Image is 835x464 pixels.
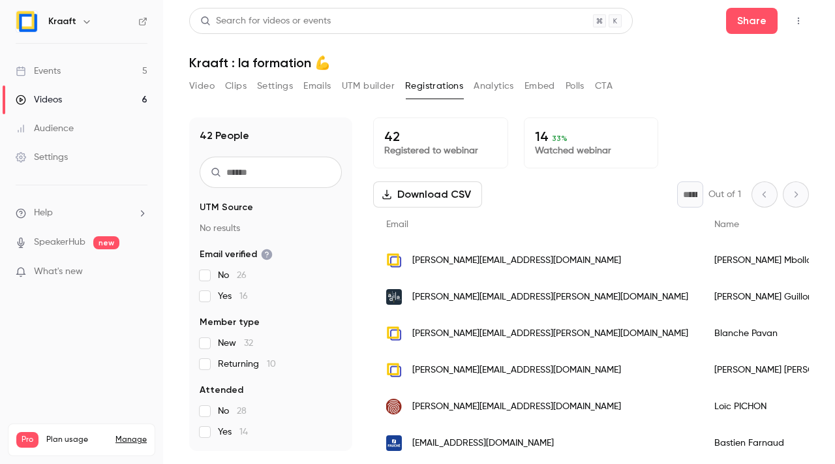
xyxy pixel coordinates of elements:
[200,14,331,28] div: Search for videos or events
[218,290,248,303] span: Yes
[412,363,621,377] span: [PERSON_NAME][EMAIL_ADDRESS][DOMAIN_NAME]
[412,437,554,450] span: [EMAIL_ADDRESS][DOMAIN_NAME]
[386,253,402,268] img: kraaft.co
[218,425,248,439] span: Yes
[726,8,778,34] button: Share
[237,271,247,280] span: 26
[535,144,648,157] p: Watched webinar
[386,399,402,414] img: bitume-arme-routier.com
[386,362,402,378] img: kraaft.co
[34,265,83,279] span: What's new
[244,339,253,348] span: 32
[595,76,613,97] button: CTA
[342,76,395,97] button: UTM builder
[218,337,253,350] span: New
[93,236,119,249] span: new
[200,201,253,214] span: UTM Source
[788,10,809,31] button: Top Bar Actions
[115,435,147,445] a: Manage
[200,316,260,329] span: Member type
[405,76,463,97] button: Registrations
[218,405,247,418] span: No
[535,129,648,144] p: 14
[16,11,37,32] img: Kraaft
[714,220,739,229] span: Name
[16,65,61,78] div: Events
[34,206,53,220] span: Help
[16,93,62,106] div: Videos
[200,248,273,261] span: Email verified
[412,254,621,268] span: [PERSON_NAME][EMAIL_ADDRESS][DOMAIN_NAME]
[239,427,248,437] span: 14
[239,292,248,301] span: 16
[412,400,621,414] span: [PERSON_NAME][EMAIL_ADDRESS][DOMAIN_NAME]
[189,76,215,97] button: Video
[566,76,584,97] button: Polls
[384,144,497,157] p: Registered to webinar
[16,432,38,448] span: Pro
[132,266,147,278] iframe: Noticeable Trigger
[200,222,342,235] p: No results
[386,326,402,341] img: kraaft.co
[384,129,497,144] p: 42
[474,76,514,97] button: Analytics
[237,407,247,416] span: 28
[267,360,276,369] span: 10
[16,151,68,164] div: Settings
[386,220,408,229] span: Email
[34,236,85,249] a: SpeakerHub
[200,384,243,397] span: Attended
[303,76,331,97] button: Emails
[257,76,293,97] button: Settings
[189,55,809,70] h1: Kraaft : la formation 💪
[16,206,147,220] li: help-dropdown-opener
[552,134,568,143] span: 33 %
[200,128,249,144] h1: 42 People
[412,327,688,341] span: [PERSON_NAME][EMAIL_ADDRESS][PERSON_NAME][DOMAIN_NAME]
[524,76,555,97] button: Embed
[46,435,108,445] span: Plan usage
[225,76,247,97] button: Clips
[386,435,402,451] img: fauche.com
[708,188,741,201] p: Out of 1
[373,181,482,208] button: Download CSV
[386,289,402,305] img: adila.fr
[218,269,247,282] span: No
[412,290,688,304] span: [PERSON_NAME][EMAIL_ADDRESS][PERSON_NAME][DOMAIN_NAME]
[48,15,76,28] h6: Kraaft
[16,122,74,135] div: Audience
[218,358,276,371] span: Returning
